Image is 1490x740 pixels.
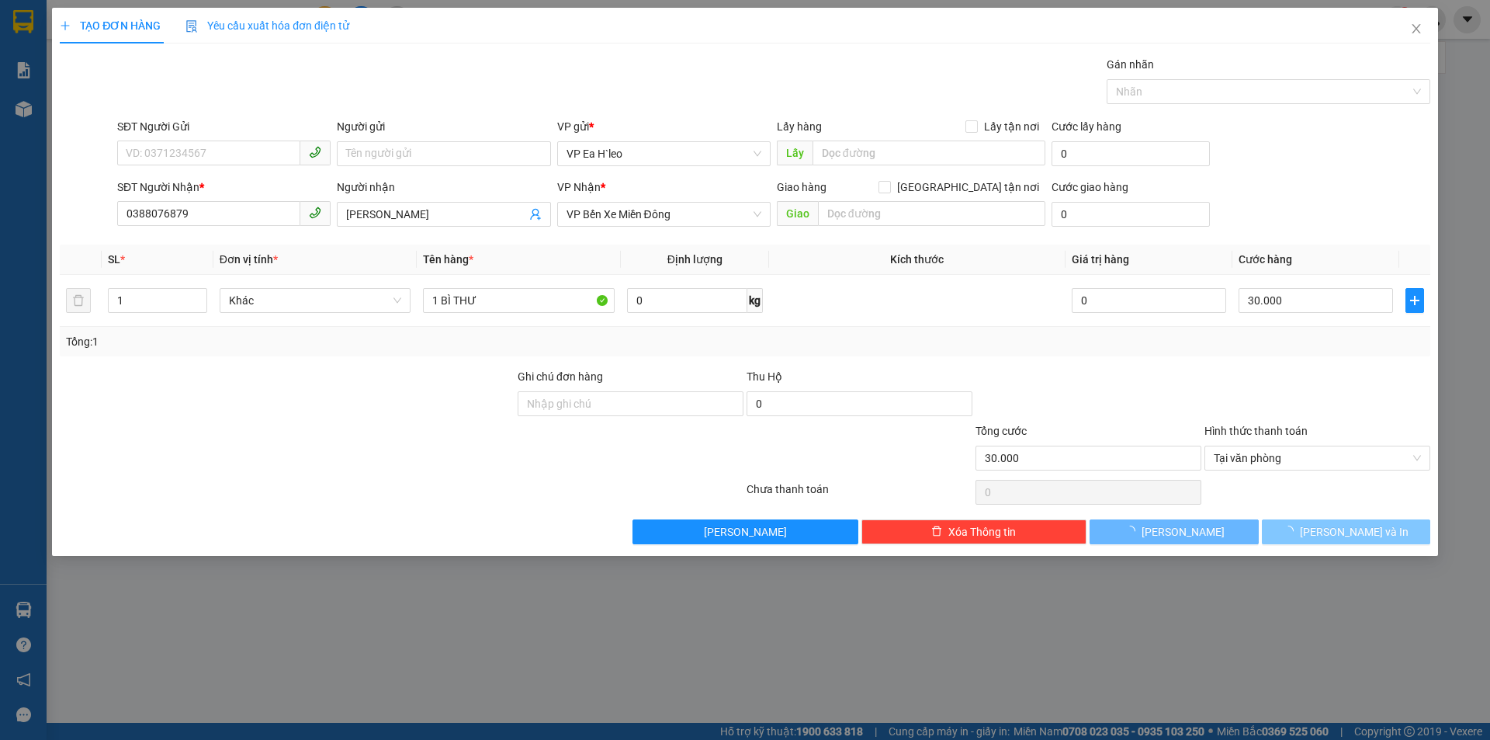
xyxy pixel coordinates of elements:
[861,519,1087,544] button: deleteXóa Thông tin
[567,203,761,226] span: VP Bến Xe Miền Đông
[813,141,1045,165] input: Dọc đường
[423,288,615,313] input: VD: Bàn, Ghế
[1124,526,1142,537] span: loading
[557,181,601,193] span: VP Nhận
[1052,141,1210,166] input: Cước lấy hàng
[185,20,198,33] img: icon
[1142,523,1225,540] span: [PERSON_NAME]
[1072,288,1226,313] input: 0
[1410,23,1422,35] span: close
[1406,294,1423,307] span: plus
[975,425,1027,437] span: Tổng cước
[704,523,787,540] span: [PERSON_NAME]
[117,179,331,196] div: SĐT Người Nhận
[423,253,473,266] span: Tên hàng
[66,333,575,350] div: Tổng: 1
[309,207,321,219] span: phone
[747,288,763,313] span: kg
[117,118,331,135] div: SĐT Người Gửi
[777,141,813,165] span: Lấy
[229,289,402,312] span: Khác
[557,118,771,135] div: VP gửi
[948,523,1016,540] span: Xóa Thông tin
[1204,425,1308,437] label: Hình thức thanh toán
[777,201,818,226] span: Giao
[309,146,321,158] span: phone
[567,142,761,165] span: VP Ea H`leo
[1405,288,1424,313] button: plus
[60,19,161,32] span: TẠO ĐƠN HÀNG
[337,118,550,135] div: Người gửi
[1052,181,1128,193] label: Cước giao hàng
[777,120,822,133] span: Lấy hàng
[185,19,349,32] span: Yêu cầu xuất hóa đơn điện tử
[1283,526,1300,537] span: loading
[1214,446,1421,470] span: Tại văn phòng
[1107,58,1154,71] label: Gán nhãn
[529,208,542,221] span: user-add
[518,391,743,416] input: Ghi chú đơn hàng
[1072,253,1129,266] span: Giá trị hàng
[60,20,71,31] span: plus
[931,526,942,538] span: delete
[1395,8,1438,51] button: Close
[978,118,1045,135] span: Lấy tận nơi
[108,253,120,266] span: SL
[747,370,782,383] span: Thu Hộ
[777,181,826,193] span: Giao hàng
[1239,253,1292,266] span: Cước hàng
[632,519,858,544] button: [PERSON_NAME]
[667,253,722,266] span: Định lượng
[1052,120,1121,133] label: Cước lấy hàng
[337,179,550,196] div: Người nhận
[220,253,278,266] span: Đơn vị tính
[1262,519,1430,544] button: [PERSON_NAME] và In
[66,288,91,313] button: delete
[745,481,974,508] div: Chưa thanh toán
[1090,519,1258,544] button: [PERSON_NAME]
[1052,202,1210,227] input: Cước giao hàng
[890,253,944,266] span: Kích thước
[891,179,1045,196] span: [GEOGRAPHIC_DATA] tận nơi
[518,370,603,383] label: Ghi chú đơn hàng
[818,201,1045,226] input: Dọc đường
[1300,523,1409,540] span: [PERSON_NAME] và In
